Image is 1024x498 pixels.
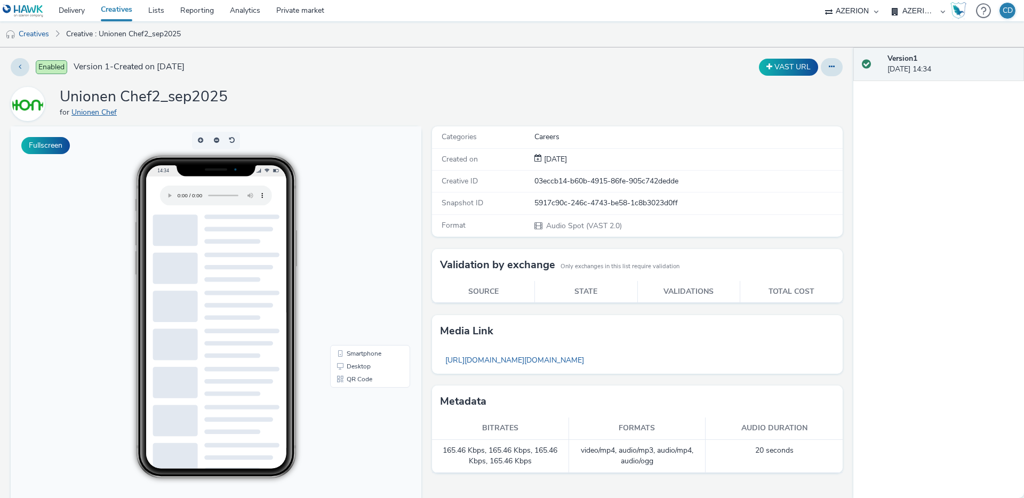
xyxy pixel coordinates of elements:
[432,281,535,303] th: Source
[60,107,71,117] span: for
[535,281,638,303] th: State
[442,154,478,164] span: Created on
[442,176,478,186] span: Creative ID
[887,53,1015,75] div: [DATE] 14:34
[61,21,186,47] a: Creative : Unionen Chef2_sep2025
[3,4,44,18] img: undefined Logo
[440,257,555,273] h3: Validation by exchange
[706,417,843,439] th: Audio duration
[534,198,842,208] div: 5917c90c-246c-4743-be58-1c8b3023d0ff
[336,237,360,243] span: Desktop
[442,220,466,230] span: Format
[442,132,477,142] span: Categories
[756,59,821,76] div: Duplicate the creative as a VAST URL
[759,59,818,76] button: VAST URL
[440,350,589,371] a: [URL][DOMAIN_NAME][DOMAIN_NAME]
[440,393,486,409] h3: Metadata
[440,323,493,339] h3: Media link
[542,154,567,164] span: [DATE]
[336,250,362,256] span: QR Code
[561,262,679,271] small: Only exchanges in this list require validation
[60,87,228,107] h1: Unionen Chef2_sep2025
[1003,3,1013,19] div: CD
[637,281,740,303] th: Validations
[322,246,397,259] li: QR Code
[569,440,706,473] td: video/mp4, audio/mp3, audio/mp4, audio/ogg
[336,224,371,230] span: Smartphone
[534,132,842,142] div: Careers
[545,221,622,231] span: Audio Spot (VAST 2.0)
[534,176,842,187] div: 03eccb14-b60b-4915-86fe-905c742dedde
[950,2,971,19] a: Hawk Academy
[706,440,843,473] td: 20 seconds
[71,107,121,117] a: Unionen Chef
[442,198,483,208] span: Snapshot ID
[322,221,397,234] li: Smartphone
[147,41,158,47] span: 14:34
[12,89,43,119] img: Unionen Chef
[21,137,70,154] button: Fullscreen
[887,53,917,63] strong: Version 1
[74,61,185,73] span: Version 1 - Created on [DATE]
[432,440,569,473] td: 165.46 Kbps, 165.46 Kbps, 165.46 Kbps, 165.46 Kbps
[740,281,843,303] th: Total cost
[36,60,67,74] span: Enabled
[569,417,706,439] th: Formats
[542,154,567,165] div: Creation 11 September 2025, 14:34
[950,2,966,19] img: Hawk Academy
[432,417,569,439] th: Bitrates
[11,99,49,109] a: Unionen Chef
[5,29,16,40] img: audio
[322,234,397,246] li: Desktop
